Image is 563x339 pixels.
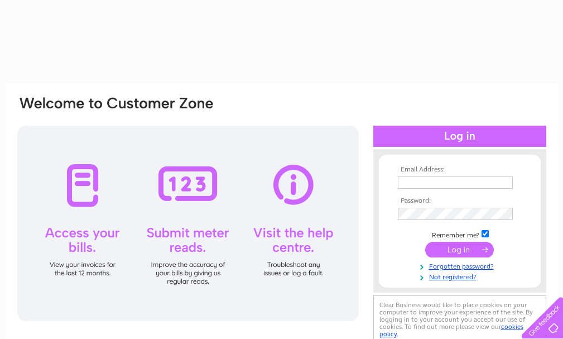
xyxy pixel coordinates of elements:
a: Forgotten password? [398,260,524,271]
th: Password: [395,197,524,205]
a: cookies policy [379,323,523,338]
input: Submit [425,242,494,257]
th: Email Address: [395,166,524,174]
td: Remember me? [395,228,524,240]
a: Not registered? [398,271,524,281]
